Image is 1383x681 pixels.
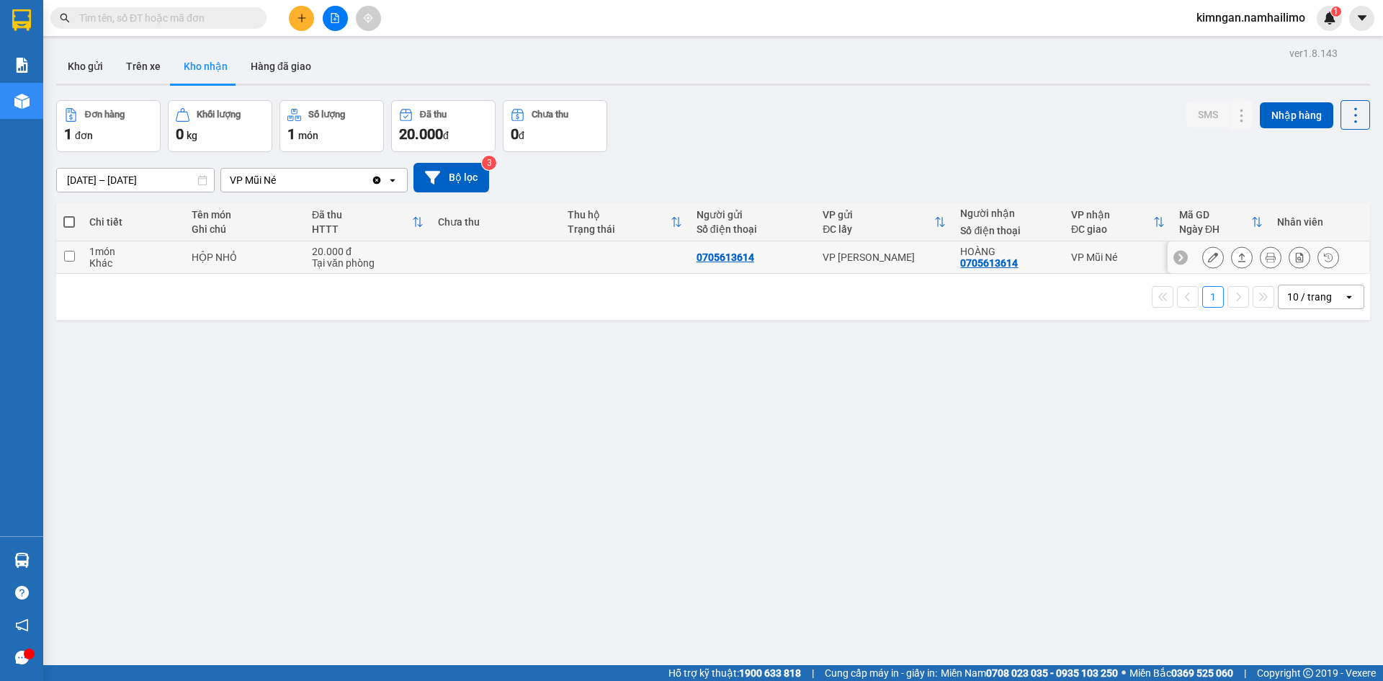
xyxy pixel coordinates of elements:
[532,110,568,120] div: Chưa thu
[312,246,424,257] div: 20.000 đ
[7,78,99,94] li: VP VP Mũi Né
[330,13,340,23] span: file-add
[960,257,1018,269] div: 0705613614
[99,78,192,125] li: VP VP [PERSON_NAME] Lão
[85,110,125,120] div: Đơn hàng
[443,130,449,141] span: đ
[312,209,412,221] div: Đã thu
[1179,209,1251,221] div: Mã GD
[115,49,172,84] button: Trên xe
[312,223,412,235] div: HTTT
[56,49,115,84] button: Kho gửi
[941,665,1118,681] span: Miền Nam
[519,130,524,141] span: đ
[1171,667,1233,679] strong: 0369 525 060
[168,100,272,152] button: Khối lượng0kg
[1064,203,1172,241] th: Toggle SortBy
[297,13,307,23] span: plus
[413,163,489,192] button: Bộ lọc
[230,173,276,187] div: VP Mũi Né
[279,100,384,152] button: Số lượng1món
[812,665,814,681] span: |
[305,203,431,241] th: Toggle SortBy
[89,257,176,269] div: Khác
[197,110,241,120] div: Khối lượng
[1179,223,1251,235] div: Ngày ĐH
[89,246,176,257] div: 1 món
[1172,203,1270,241] th: Toggle SortBy
[1244,665,1246,681] span: |
[1202,246,1224,268] div: Sửa đơn hàng
[187,130,197,141] span: kg
[697,223,808,235] div: Số điện thoại
[1071,223,1153,235] div: ĐC giao
[312,257,424,269] div: Tại văn phòng
[356,6,381,31] button: aim
[14,94,30,109] img: warehouse-icon
[15,651,29,664] span: message
[277,173,279,187] input: Selected VP Mũi Né.
[1289,45,1338,61] div: ver 1.8.143
[1129,665,1233,681] span: Miền Bắc
[192,223,297,235] div: Ghi chú
[1071,209,1153,221] div: VP nhận
[823,223,934,235] div: ĐC lấy
[815,203,953,241] th: Toggle SortBy
[1331,6,1341,17] sup: 1
[15,586,29,600] span: question-circle
[176,125,184,143] span: 0
[298,130,318,141] span: món
[192,209,297,221] div: Tên món
[960,225,1056,236] div: Số điện thoại
[697,252,754,263] div: 0705613614
[568,223,671,235] div: Trạng thái
[960,246,1056,257] div: HOÀNG
[15,618,29,632] span: notification
[1202,286,1224,308] button: 1
[1303,668,1313,678] span: copyright
[511,125,519,143] span: 0
[79,10,249,26] input: Tìm tên, số ĐT hoặc mã đơn
[438,216,552,228] div: Chưa thu
[192,252,297,263] div: HỘP NHỎ
[323,6,348,31] button: file-add
[287,125,295,143] span: 1
[1323,12,1336,25] img: icon-new-feature
[7,7,58,58] img: logo.jpg
[560,203,689,241] th: Toggle SortBy
[1071,252,1165,263] div: VP Mũi Né
[482,156,496,170] sup: 3
[1185,9,1317,27] span: kimngan.namhailimo
[503,100,607,152] button: Chưa thu0đ
[308,110,345,120] div: Số lượng
[1186,102,1230,128] button: SMS
[172,49,239,84] button: Kho nhận
[986,667,1118,679] strong: 0708 023 035 - 0935 103 250
[391,100,496,152] button: Đã thu20.000đ
[420,110,447,120] div: Đã thu
[60,13,70,23] span: search
[1287,290,1332,304] div: 10 / trang
[668,665,801,681] span: Hỗ trợ kỹ thuật:
[7,97,17,107] span: environment
[371,174,382,186] svg: Clear value
[739,667,801,679] strong: 1900 633 818
[1333,6,1338,17] span: 1
[697,209,808,221] div: Người gửi
[1343,291,1355,303] svg: open
[75,130,93,141] span: đơn
[7,7,209,61] li: Nam Hải Limousine
[14,58,30,73] img: solution-icon
[1260,102,1333,128] button: Nhập hàng
[823,252,946,263] div: VP [PERSON_NAME]
[823,209,934,221] div: VP gửi
[56,100,161,152] button: Đơn hàng1đơn
[960,208,1056,219] div: Người nhận
[1122,670,1126,676] span: ⚪️
[363,13,373,23] span: aim
[387,174,398,186] svg: open
[14,553,30,568] img: warehouse-icon
[568,209,671,221] div: Thu hộ
[239,49,323,84] button: Hàng đã giao
[89,216,176,228] div: Chi tiết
